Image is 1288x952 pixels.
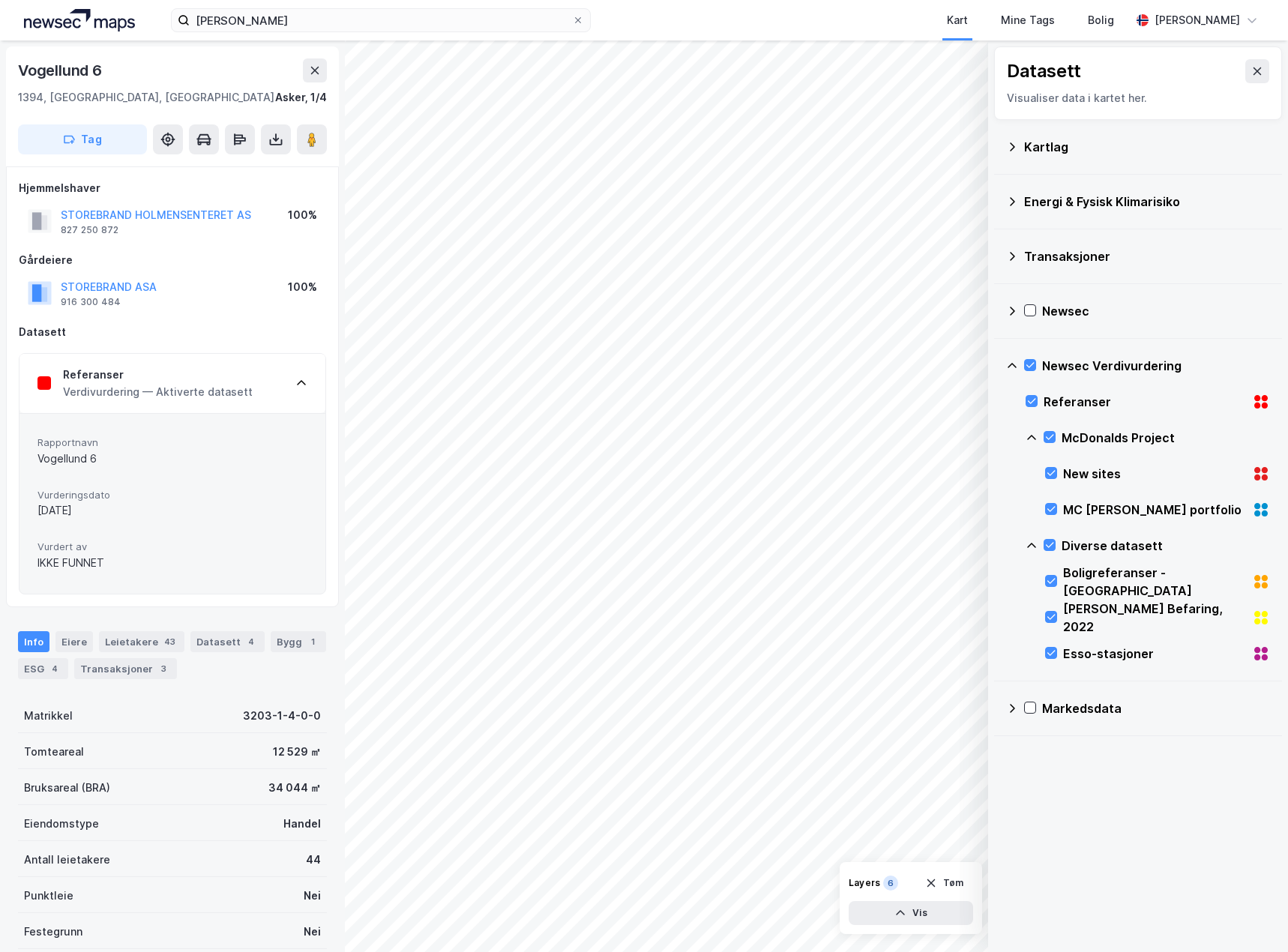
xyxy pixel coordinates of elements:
[24,851,110,869] div: Antall leietakere
[1213,880,1288,952] iframe: Chat Widget
[74,658,177,679] div: Transaksjoner
[61,224,118,236] div: 827 250 872
[883,876,898,891] div: 6
[156,661,171,676] div: 3
[1007,89,1269,107] div: Visualiser data i kartet her.
[18,124,147,154] button: Tag
[275,88,327,106] div: Asker, 1/4
[849,901,973,925] button: Vis
[305,634,320,649] div: 1
[244,634,259,649] div: 4
[1044,393,1246,411] div: Referanser
[37,450,307,468] div: Vogellund 6
[1007,59,1081,83] div: Datasett
[1063,564,1246,600] div: Boligreferanser - [GEOGRAPHIC_DATA]
[18,88,274,106] div: 1394, [GEOGRAPHIC_DATA], [GEOGRAPHIC_DATA]
[1213,880,1288,952] div: Kontrollprogram for chat
[1042,699,1270,717] div: Markedsdata
[37,489,307,501] span: Vurderingsdato
[61,296,121,308] div: 916 300 484
[271,631,326,652] div: Bygg
[1063,645,1246,663] div: Esso-stasjoner
[37,436,307,449] span: Rapportnavn
[63,366,253,384] div: Referanser
[1042,357,1270,375] div: Newsec Verdivurdering
[190,631,265,652] div: Datasett
[288,278,317,296] div: 100%
[1042,302,1270,320] div: Newsec
[304,923,321,941] div: Nei
[283,815,321,833] div: Handel
[24,815,99,833] div: Eiendomstype
[24,779,110,797] div: Bruksareal (BRA)
[306,851,321,869] div: 44
[273,743,321,761] div: 12 529 ㎡
[915,871,973,895] button: Tøm
[47,661,62,676] div: 4
[1024,138,1270,156] div: Kartlag
[19,179,326,197] div: Hjemmelshaver
[24,9,135,31] img: logo.a4113a55bc3d86da70a041830d287a7e.svg
[288,206,317,224] div: 100%
[161,634,178,649] div: 43
[243,707,321,725] div: 3203-1-4-0-0
[1063,501,1246,519] div: MC [PERSON_NAME] portfolio
[18,658,68,679] div: ESG
[1155,11,1240,29] div: [PERSON_NAME]
[849,877,880,889] div: Layers
[1088,11,1114,29] div: Bolig
[37,554,307,572] div: IKKE FUNNET
[18,58,105,82] div: Vogellund 6
[19,323,326,341] div: Datasett
[1063,465,1246,483] div: New sites
[24,887,73,905] div: Punktleie
[1063,600,1246,636] div: [PERSON_NAME] Befaring, 2022
[37,540,307,553] span: Vurdert av
[24,923,82,941] div: Festegrunn
[18,631,49,652] div: Info
[1001,11,1055,29] div: Mine Tags
[24,743,84,761] div: Tomteareal
[99,631,184,652] div: Leietakere
[19,251,326,269] div: Gårdeiere
[1062,429,1270,447] div: McDonalds Project
[24,707,73,725] div: Matrikkel
[304,887,321,905] div: Nei
[55,631,93,652] div: Eiere
[1062,537,1270,555] div: Diverse datasett
[37,501,307,519] div: [DATE]
[1024,247,1270,265] div: Transaksjoner
[947,11,968,29] div: Kart
[190,9,572,31] input: Søk på adresse, matrikkel, gårdeiere, leietakere eller personer
[63,383,253,401] div: Verdivurdering — Aktiverte datasett
[268,779,321,797] div: 34 044 ㎡
[1024,193,1270,211] div: Energi & Fysisk Klimarisiko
